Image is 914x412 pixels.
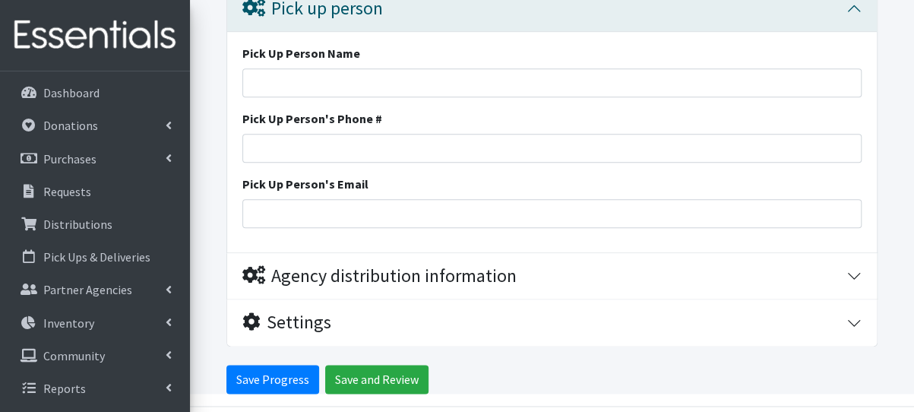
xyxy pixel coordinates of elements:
[6,78,184,108] a: Dashboard
[43,118,98,133] p: Donations
[227,253,877,299] button: Agency distribution information
[226,365,319,394] input: Save Progress
[6,10,184,61] img: HumanEssentials
[43,348,105,363] p: Community
[242,312,331,334] div: Settings
[6,308,184,338] a: Inventory
[6,176,184,207] a: Requests
[6,144,184,174] a: Purchases
[242,44,360,62] label: Pick Up Person Name
[242,175,368,193] label: Pick Up Person's Email
[43,184,91,199] p: Requests
[43,315,94,331] p: Inventory
[6,242,184,272] a: Pick Ups & Deliveries
[325,365,429,394] input: Save and Review
[43,282,132,297] p: Partner Agencies
[6,209,184,239] a: Distributions
[6,341,184,371] a: Community
[6,373,184,404] a: Reports
[43,381,86,396] p: Reports
[6,110,184,141] a: Donations
[43,85,100,100] p: Dashboard
[227,299,877,346] button: Settings
[43,249,150,265] p: Pick Ups & Deliveries
[43,217,112,232] p: Distributions
[242,265,517,287] div: Agency distribution information
[6,274,184,305] a: Partner Agencies
[242,109,382,128] label: Pick Up Person's Phone #
[43,151,96,166] p: Purchases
